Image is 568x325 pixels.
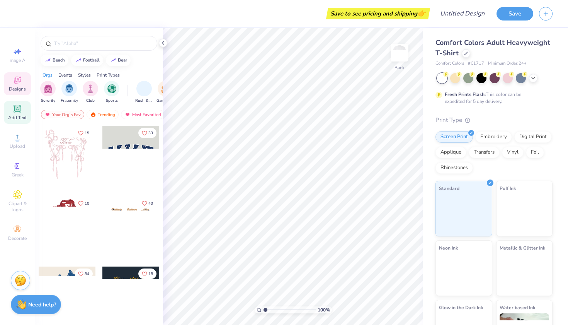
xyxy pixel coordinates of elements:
span: Rush & Bid [135,98,153,104]
div: filter for Fraternity [61,81,78,104]
button: Like [75,269,93,279]
img: Back [392,45,407,60]
button: Like [138,198,156,209]
div: football [83,58,100,62]
button: Like [138,128,156,138]
div: filter for Game Day [156,81,174,104]
img: trend_line.gif [75,58,82,63]
span: 33 [148,131,153,135]
img: trending.gif [90,112,96,117]
span: Decorate [8,235,27,241]
button: Save [497,7,533,21]
div: Applique [435,147,466,158]
span: 👉 [417,9,426,18]
button: filter button [83,81,98,104]
div: Your Org's Fav [41,110,84,119]
div: Styles [78,72,91,79]
span: Puff Ink [500,184,516,192]
img: most_fav.gif [44,112,51,117]
span: 40 [148,202,153,205]
span: 15 [85,131,89,135]
button: Like [75,128,93,138]
img: Sorority Image [44,84,53,93]
span: Comfort Colors Adult Heavyweight T-Shirt [435,38,550,58]
span: Standard [439,184,459,192]
span: Sorority [41,98,55,104]
span: Water based Ink [500,303,535,311]
span: Club [86,98,95,104]
span: 18 [148,272,153,276]
button: filter button [135,81,153,104]
span: Sports [106,98,118,104]
span: Neon Ink [439,244,458,252]
button: filter button [104,81,119,104]
span: Fraternity [61,98,78,104]
div: Rhinestones [435,162,473,174]
span: 10 [85,202,89,205]
button: filter button [61,81,78,104]
button: filter button [40,81,56,104]
div: Orgs [43,72,53,79]
img: trend_line.gif [110,58,116,63]
div: Transfers [469,147,500,158]
div: filter for Rush & Bid [135,81,153,104]
span: Minimum Order: 24 + [488,60,527,67]
span: 100 % [318,306,330,313]
input: Untitled Design [434,6,491,21]
span: Add Text [8,115,27,121]
div: filter for Sports [104,81,119,104]
button: beach [41,55,68,66]
span: Designs [9,86,26,92]
img: Fraternity Image [65,84,73,93]
div: beach [53,58,65,62]
img: trend_line.gif [45,58,51,63]
span: Upload [10,143,25,149]
span: Greek [12,172,24,178]
span: Clipart & logos [4,200,31,213]
span: 84 [85,272,89,276]
div: Digital Print [514,131,552,143]
div: Print Types [97,72,120,79]
div: Embroidery [475,131,512,143]
img: Metallic & Glitter Ink [500,254,549,292]
button: bear [106,55,131,66]
div: Events [58,72,72,79]
input: Try "Alpha" [53,39,152,47]
strong: Need help? [28,301,56,308]
img: Sports Image [107,84,116,93]
img: most_fav.gif [124,112,131,117]
strong: Fresh Prints Flash: [445,91,486,97]
div: Save to see pricing and shipping [328,8,428,19]
div: This color can be expedited for 5 day delivery. [445,91,540,105]
img: Club Image [86,84,95,93]
div: Trending [87,110,119,119]
img: Standard [439,194,489,233]
img: Rush & Bid Image [140,84,149,93]
button: Like [138,269,156,279]
div: filter for Sorority [40,81,56,104]
button: filter button [156,81,174,104]
button: football [71,55,103,66]
img: Game Day Image [161,84,170,93]
div: filter for Club [83,81,98,104]
button: Like [75,198,93,209]
span: Comfort Colors [435,60,464,67]
div: Back [395,64,405,71]
span: Game Day [156,98,174,104]
img: Neon Ink [439,254,489,292]
div: Screen Print [435,131,473,143]
span: Image AI [9,57,27,63]
span: # C1717 [468,60,484,67]
img: Puff Ink [500,194,549,233]
div: Foil [526,147,544,158]
span: Metallic & Glitter Ink [500,244,545,252]
div: bear [118,58,127,62]
div: Most Favorited [121,110,165,119]
span: Glow in the Dark Ink [439,303,483,311]
div: Vinyl [502,147,524,158]
div: Print Type [435,116,553,125]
